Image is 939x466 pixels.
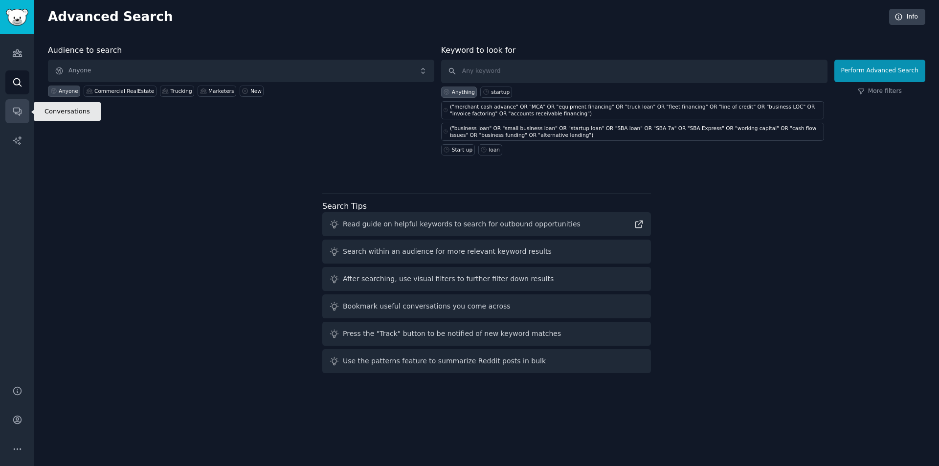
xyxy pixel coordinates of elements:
div: Anything [452,89,475,95]
div: ("merchant cash advance" OR "MCA" OR "equipment financing" OR "truck loan" OR "fleet financing" O... [450,103,822,117]
div: Press the "Track" button to be notified of new keyword matches [343,329,561,339]
h2: Advanced Search [48,9,884,25]
div: Trucking [171,88,192,94]
div: Read guide on helpful keywords to search for outbound opportunities [343,219,581,229]
label: Audience to search [48,45,122,55]
a: Info [889,9,925,25]
div: ("business loan" OR "small business loan" OR "startup loan" OR "SBA loan" OR "SBA 7a" OR "SBA Exp... [450,125,822,138]
label: Search Tips [322,201,367,211]
div: Start up [452,146,472,153]
div: Search within an audience for more relevant keyword results [343,246,552,257]
div: New [250,88,262,94]
a: More filters [858,87,902,96]
div: Anyone [59,88,78,94]
button: Anyone [48,60,434,82]
div: startup [491,89,510,95]
div: After searching, use visual filters to further filter down results [343,274,554,284]
div: loan [489,146,500,153]
div: Bookmark useful conversations you come across [343,301,511,311]
img: GummySearch logo [6,9,28,26]
label: Keyword to look for [441,45,516,55]
button: Perform Advanced Search [834,60,925,82]
div: Commercial RealEstate [94,88,154,94]
div: Marketers [208,88,234,94]
input: Any keyword [441,60,827,83]
a: New [240,86,264,97]
div: Use the patterns feature to summarize Reddit posts in bulk [343,356,546,366]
